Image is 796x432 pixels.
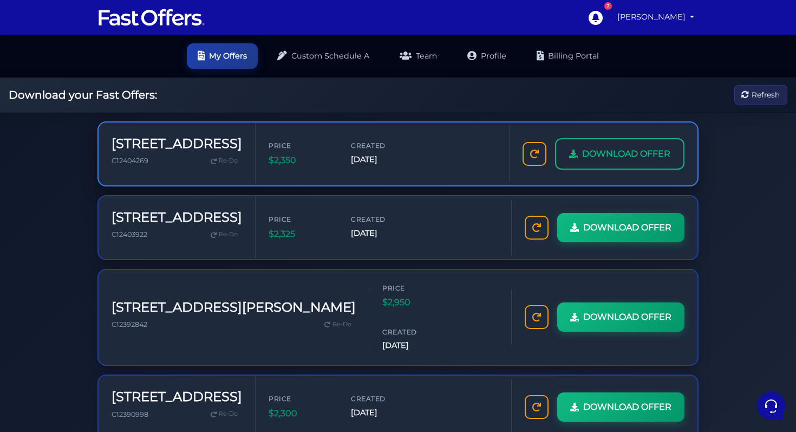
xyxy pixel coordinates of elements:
h3: [STREET_ADDRESS] [112,210,242,225]
a: My Offers [187,43,258,69]
span: $2,325 [269,227,334,241]
span: DOWNLOAD OFFER [582,147,670,161]
a: Re-Do [320,318,356,332]
h2: Hello [PERSON_NAME] 👋 [9,9,182,43]
span: Re-Do [219,156,238,166]
span: [DATE] [351,407,416,419]
span: C12390998 [112,410,148,418]
a: Custom Schedule A [266,43,380,69]
h3: [STREET_ADDRESS] [112,136,242,152]
span: Price [269,140,334,151]
span: Re-Do [219,230,238,240]
a: DOWNLOAD OFFER [557,392,684,422]
a: Re-Do [206,407,242,421]
span: Price [269,214,334,224]
a: 7 [583,5,608,30]
span: Your Conversations [17,61,88,69]
input: Search for an Article... [24,175,177,186]
a: Team [389,43,448,69]
h2: Download your Fast Offers: [9,88,157,101]
iframe: Customerly Messenger Launcher [755,390,787,422]
p: Help [168,347,182,357]
span: DOWNLOAD OFFER [583,221,671,235]
button: Help [141,332,208,357]
p: Messages [93,347,124,357]
p: Home [32,347,51,357]
span: Start a Conversation [78,115,152,124]
span: [DATE] [351,227,416,240]
span: Created [382,327,447,337]
button: Messages [75,332,142,357]
a: Re-Do [206,154,242,168]
span: [DATE] [382,339,447,352]
span: Created [351,140,416,151]
a: See all [175,61,199,69]
button: Home [9,332,75,357]
div: 7 [604,2,612,10]
a: Billing Portal [526,43,610,69]
h3: [STREET_ADDRESS][PERSON_NAME] [112,300,356,315]
button: Start a Conversation [17,108,199,130]
button: Refresh [734,85,787,105]
span: Re-Do [332,320,351,330]
span: Find an Answer [17,152,74,160]
span: $2,950 [382,295,447,310]
span: C12403922 [112,230,147,238]
h3: [STREET_ADDRESS] [112,389,242,405]
a: DOWNLOAD OFFER [557,213,684,242]
span: Price [382,283,447,293]
span: Price [269,394,334,404]
span: [DATE] [351,153,416,166]
span: DOWNLOAD OFFER [583,400,671,414]
a: DOWNLOAD OFFER [557,302,684,332]
a: [PERSON_NAME] [613,7,699,28]
span: DOWNLOAD OFFER [583,310,671,324]
a: Re-Do [206,228,242,242]
span: Refresh [752,89,780,101]
span: Re-Do [219,409,238,419]
span: C12392842 [112,320,147,328]
a: Open Help Center [135,152,199,160]
img: dark [35,78,56,100]
img: dark [17,78,39,100]
span: $2,300 [269,407,334,421]
span: C12404269 [112,157,148,165]
span: $2,350 [269,153,334,167]
a: DOWNLOAD OFFER [555,138,684,170]
span: Created [351,214,416,224]
span: Created [351,394,416,404]
a: Profile [456,43,517,69]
